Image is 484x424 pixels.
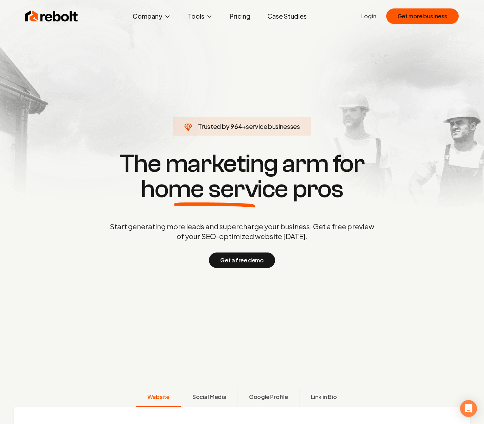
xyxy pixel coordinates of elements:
[147,393,170,401] span: Website
[136,388,181,407] button: Website
[386,8,459,24] button: Get more business
[198,122,229,130] span: Trusted by
[299,388,348,407] button: Link in Bio
[73,151,411,202] h1: The marketing arm for pros
[249,393,288,401] span: Google Profile
[460,400,477,417] div: Open Intercom Messenger
[262,9,312,23] a: Case Studies
[25,9,78,23] img: Rebolt Logo
[192,393,226,401] span: Social Media
[181,388,237,407] button: Social Media
[246,122,300,130] span: service businesses
[127,9,177,23] button: Company
[361,12,376,20] a: Login
[224,9,256,23] a: Pricing
[237,388,299,407] button: Google Profile
[182,9,218,23] button: Tools
[311,393,337,401] span: Link in Bio
[230,121,242,131] span: 964
[141,176,288,202] span: home service
[209,252,275,268] button: Get a free demo
[108,222,376,241] p: Start generating more leads and supercharge your business. Get a free preview of your SEO-optimiz...
[242,122,246,130] span: +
